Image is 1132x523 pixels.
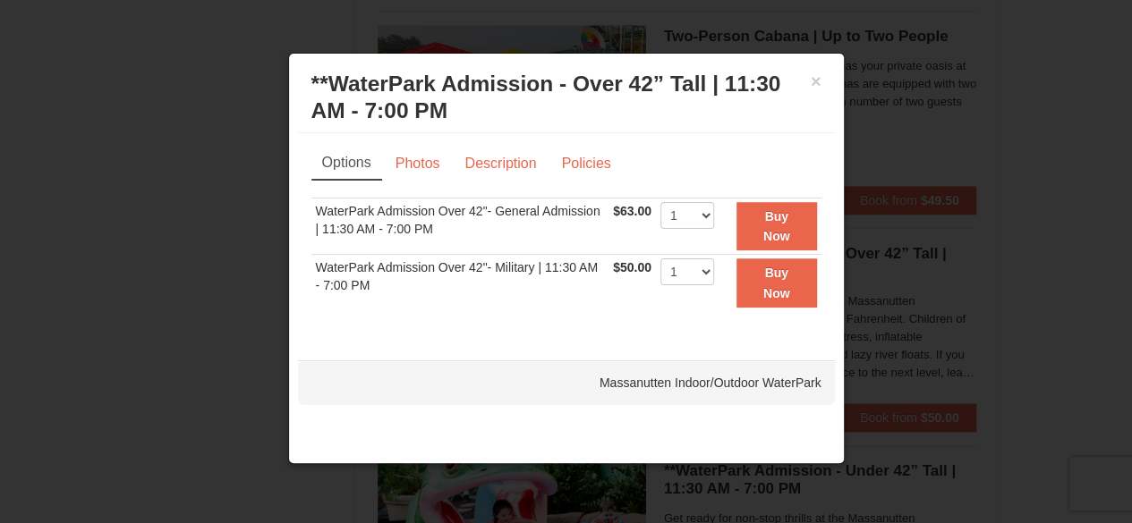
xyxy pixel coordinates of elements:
button: Buy Now [736,258,817,308]
span: $63.00 [613,204,651,218]
td: WaterPark Admission Over 42"- Military | 11:30 AM - 7:00 PM [311,255,609,311]
a: Description [453,147,548,181]
a: Photos [384,147,452,181]
a: Options [311,147,382,181]
h3: **WaterPark Admission - Over 42” Tall | 11:30 AM - 7:00 PM [311,71,821,124]
div: Massanutten Indoor/Outdoor WaterPark [298,360,835,405]
button: Buy Now [736,202,817,251]
a: Policies [549,147,622,181]
span: $50.00 [613,260,651,274]
strong: Buy Now [763,209,790,243]
strong: Buy Now [763,266,790,299]
button: × [811,72,821,90]
td: WaterPark Admission Over 42"- General Admission | 11:30 AM - 7:00 PM [311,198,609,255]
